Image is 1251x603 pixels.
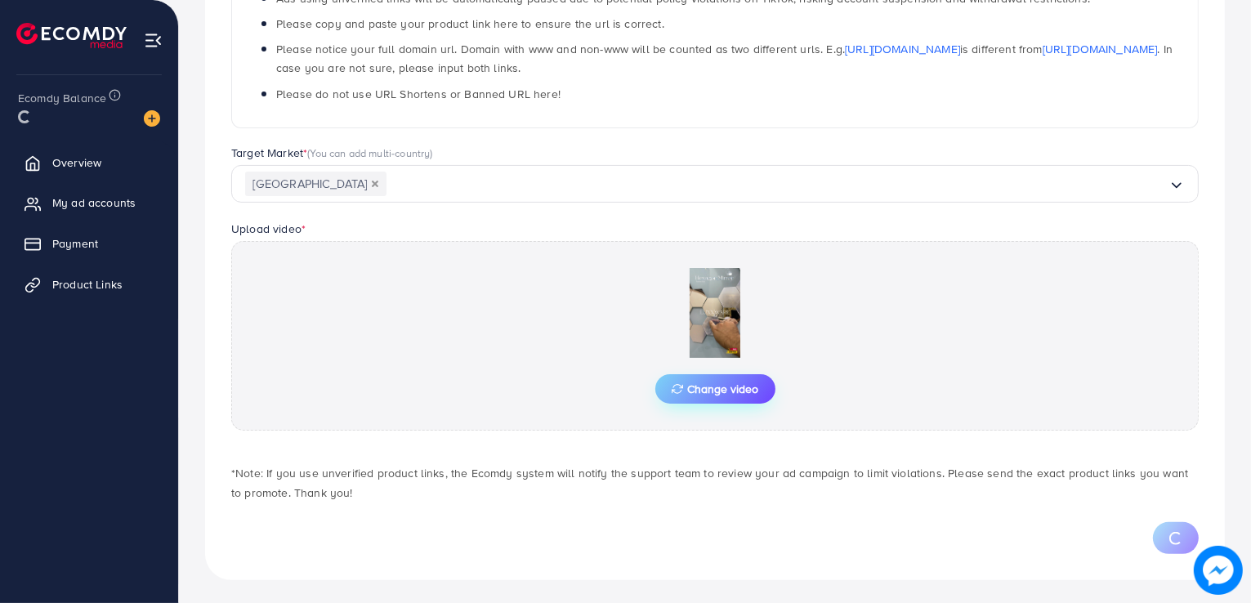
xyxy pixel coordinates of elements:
span: Ecomdy Balance [18,90,106,106]
div: Search for option [231,165,1199,203]
label: Target Market [231,145,433,161]
a: [URL][DOMAIN_NAME] [845,41,960,57]
a: Product Links [12,268,166,301]
span: [GEOGRAPHIC_DATA] [245,172,386,197]
span: Overview [52,154,101,171]
img: Preview Image [633,268,797,358]
span: Product Links [52,276,123,293]
a: Overview [12,146,166,179]
button: Deselect Pakistan [371,180,379,188]
a: [URL][DOMAIN_NAME] [1043,41,1158,57]
img: logo [16,23,127,48]
span: (You can add multi-country) [307,145,432,160]
span: Please notice your full domain url. Domain with www and non-www will be counted as two different ... [276,41,1173,76]
img: image [144,110,160,127]
span: Please do not use URL Shortens or Banned URL here! [276,86,561,102]
span: Please copy and paste your product link here to ensure the url is correct. [276,16,664,32]
span: My ad accounts [52,194,136,211]
a: Payment [12,227,166,260]
a: My ad accounts [12,186,166,219]
span: Change video [672,383,759,395]
span: Payment [52,235,98,252]
img: menu [144,31,163,50]
p: *Note: If you use unverified product links, the Ecomdy system will notify the support team to rev... [231,463,1199,502]
button: Change video [655,374,775,404]
label: Upload video [231,221,306,237]
input: Search for option [386,172,1168,197]
img: image [1194,546,1242,594]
